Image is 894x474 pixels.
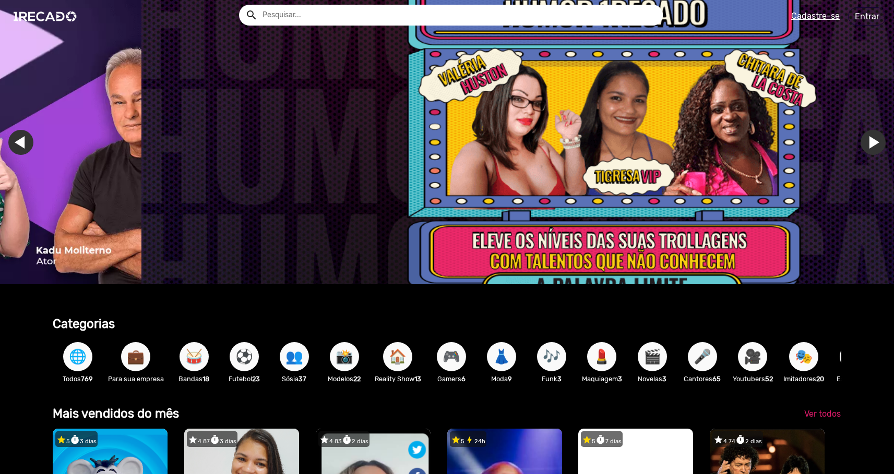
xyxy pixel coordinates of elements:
[694,342,711,371] span: 🎤
[58,374,98,384] p: Todos
[443,342,460,371] span: 🎮
[63,342,92,371] button: 🌐
[587,342,616,371] button: 💄
[375,374,421,384] p: Reality Show
[325,374,364,384] p: Modelos
[275,374,314,384] p: Sósia
[121,342,150,371] button: 💼
[330,342,359,371] button: 📸
[389,342,407,371] span: 🏠
[127,342,145,371] span: 💼
[252,375,260,383] b: 23
[414,375,421,383] b: 13
[593,342,611,371] span: 💄
[618,375,622,383] b: 3
[81,375,93,383] b: 769
[108,374,164,384] p: Para sua empresa
[783,374,824,384] p: Imitadores
[383,342,412,371] button: 🏠
[643,342,661,371] span: 🎬
[532,374,571,384] p: Funk
[557,375,562,383] b: 3
[848,7,886,26] a: Entrar
[738,342,767,371] button: 🎥
[53,317,115,331] b: Categorias
[582,374,622,384] p: Maquiagem
[150,130,175,155] a: Ir para o slide anterior
[683,374,722,384] p: Cantores
[537,342,566,371] button: 🎶
[688,342,717,371] button: 🎤
[638,342,667,371] button: 🎬
[69,342,87,371] span: 🌐
[230,342,259,371] button: ⚽
[543,342,561,371] span: 🎶
[245,9,258,21] mat-icon: Example home icon
[508,375,512,383] b: 9
[53,406,179,421] b: Mais vendidos do mês
[432,374,471,384] p: Gamers
[299,375,306,383] b: 37
[795,342,813,371] span: 🎭
[185,342,203,371] span: 🥁
[255,5,663,26] input: Pesquisar...
[487,342,516,371] button: 👗
[108,130,133,155] a: Ir para o próximo slide
[202,375,209,383] b: 18
[804,409,841,419] span: Ver todos
[744,342,761,371] span: 🎥
[437,342,466,371] button: 🎮
[791,11,840,21] u: Cadastre-se
[835,374,874,384] p: Escritores
[461,375,466,383] b: 6
[336,342,353,371] span: 📸
[180,342,209,371] button: 🥁
[493,342,510,371] span: 👗
[789,342,818,371] button: 🎭
[633,374,672,384] p: Novelas
[235,342,253,371] span: ⚽
[482,374,521,384] p: Moda
[816,375,824,383] b: 20
[242,5,260,23] button: Example home icon
[765,375,773,383] b: 52
[174,374,214,384] p: Bandas
[280,342,309,371] button: 👥
[285,342,303,371] span: 👥
[353,375,361,383] b: 22
[224,374,264,384] p: Futebol
[662,375,666,383] b: 3
[712,375,721,383] b: 65
[733,374,773,384] p: Youtubers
